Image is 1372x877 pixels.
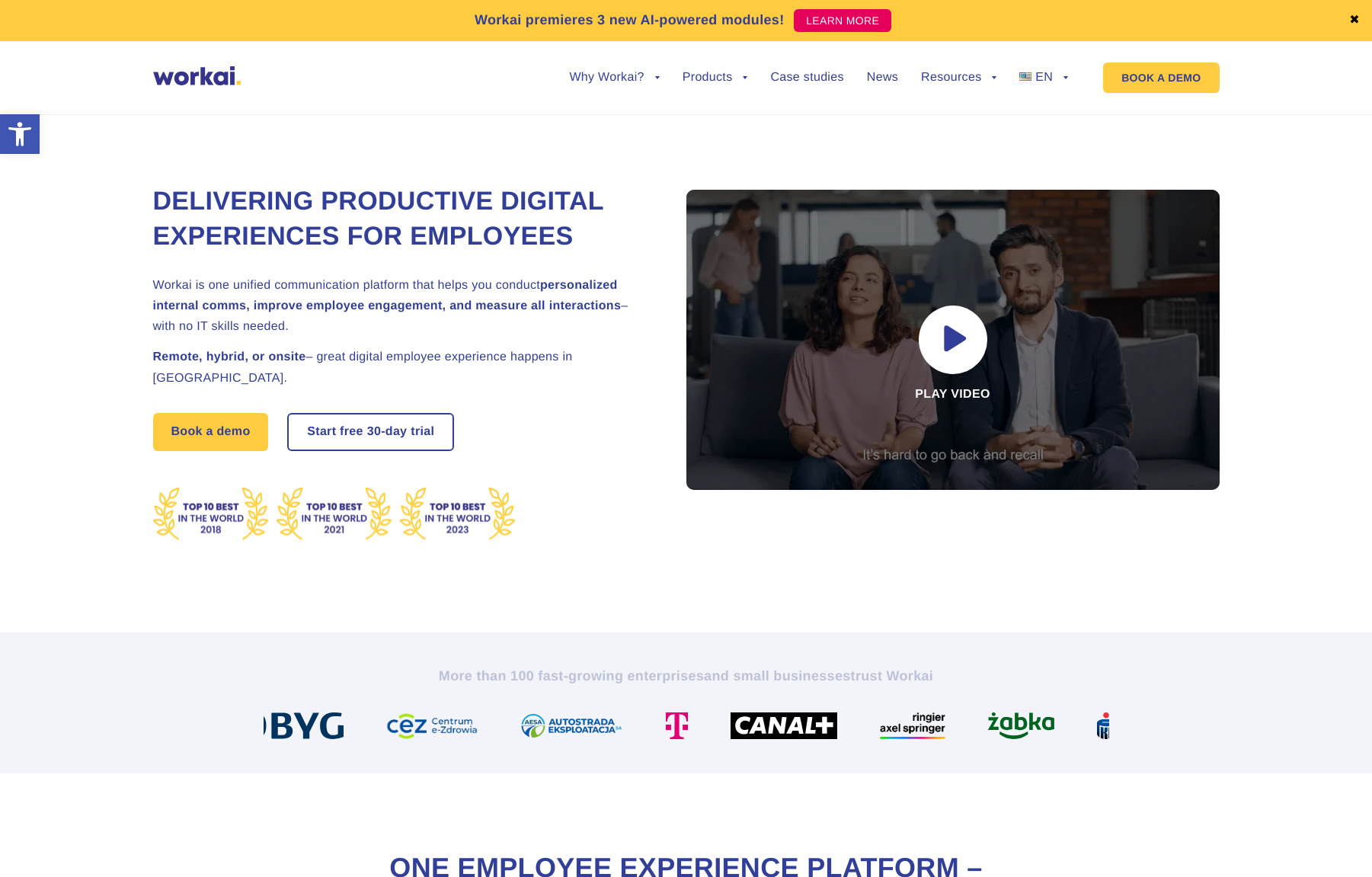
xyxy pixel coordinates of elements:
[475,10,785,30] p: Workai premieres 3 new AI-powered modules!
[867,72,898,84] a: News
[683,72,748,84] a: Products
[153,184,648,254] h1: Delivering Productive Digital Experiences for Employees
[921,72,996,84] a: Resources
[289,414,453,450] a: Start free30-daytrial
[153,413,269,451] a: Book a demo
[1035,71,1053,84] span: EN
[153,350,306,363] strong: Remote, hybrid, or onsite
[704,668,850,683] i: and small businesses
[264,667,1109,685] h2: More than 100 fast-growing enterprises trust Workai
[1349,14,1360,27] a: ✖
[153,347,648,388] h2: – great digital employee experience happens in [GEOGRAPHIC_DATA].
[770,72,843,84] a: Case studies
[569,72,659,84] a: Why Workai?
[1103,62,1219,93] a: BOOK A DEMO
[153,275,648,338] h2: Workai is one unified communication platform that helps you conduct – with no IT skills needed.
[367,426,408,438] i: 30-day
[794,9,891,32] a: LEARN MORE
[686,190,1220,490] div: Play video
